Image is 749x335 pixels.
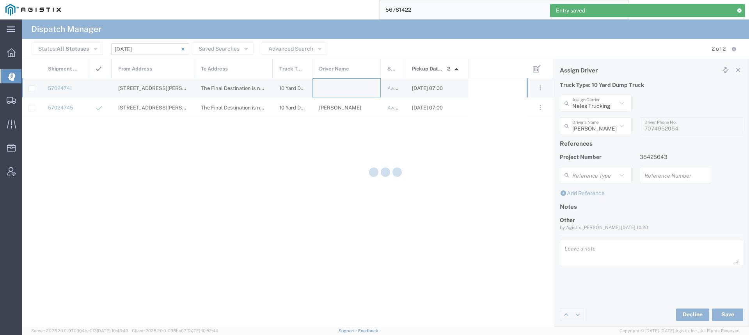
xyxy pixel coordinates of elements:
span: [DATE] 10:52:44 [186,328,218,333]
a: Feedback [358,328,378,333]
input: Search for shipment number, reference number [380,0,617,19]
span: Server: 2025.20.0-970904bc0f3 [31,328,128,333]
span: [DATE] 10:43:43 [97,328,128,333]
span: Client: 2025.20.0-035ba07 [132,328,218,333]
span: Entry saved [556,7,585,15]
a: Support [339,328,358,333]
span: Copyright © [DATE]-[DATE] Agistix Inc., All Rights Reserved [619,328,740,334]
img: logo [5,4,61,16]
